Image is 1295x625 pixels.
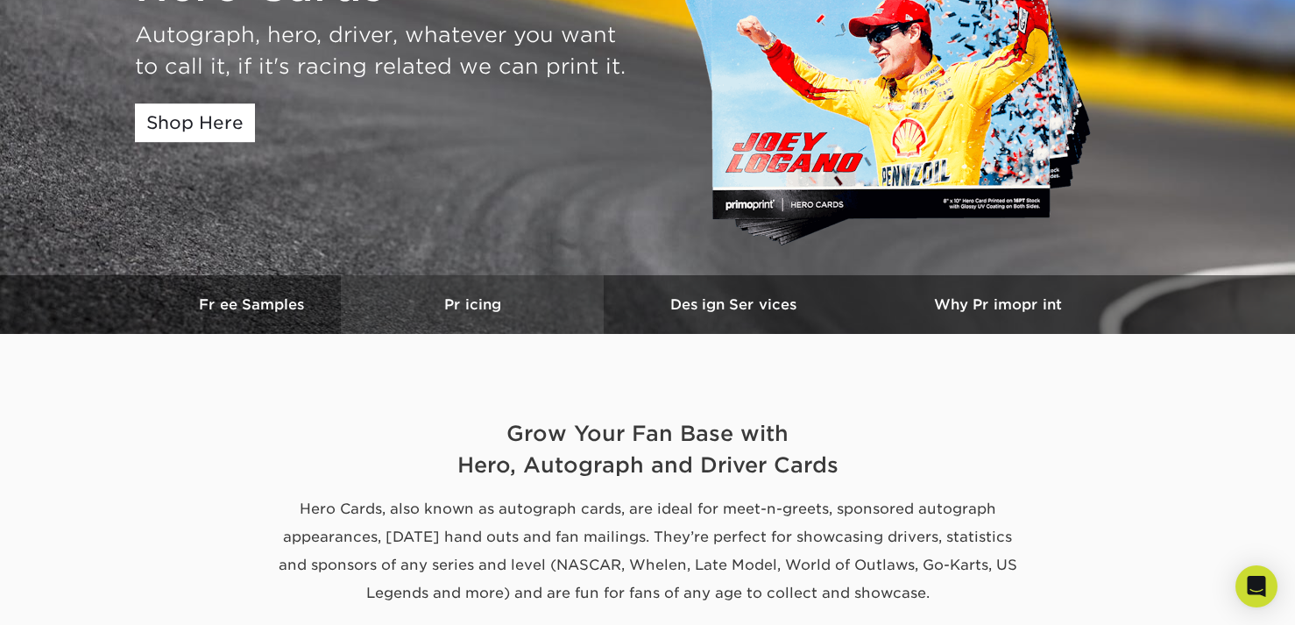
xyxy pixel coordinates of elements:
[1235,565,1277,607] div: Open Intercom Messenger
[135,19,634,82] div: Autograph, hero, driver, whatever you want to call it, if it's racing related we can print it.
[867,296,1129,313] h3: Why Primoprint
[135,103,255,142] a: Shop Here
[135,418,1160,481] h2: Grow Your Fan Base with Hero, Autograph and Driver Cards
[166,275,341,334] a: Free Samples
[867,275,1129,334] a: Why Primoprint
[341,296,604,313] h3: Pricing
[604,275,867,334] a: Design Services
[604,296,867,313] h3: Design Services
[341,275,604,334] a: Pricing
[166,296,341,313] h3: Free Samples
[275,495,1020,607] p: Hero Cards, also known as autograph cards, are ideal for meet-n-greets, sponsored autograph appea...
[4,572,149,619] iframe: Google Customer Reviews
